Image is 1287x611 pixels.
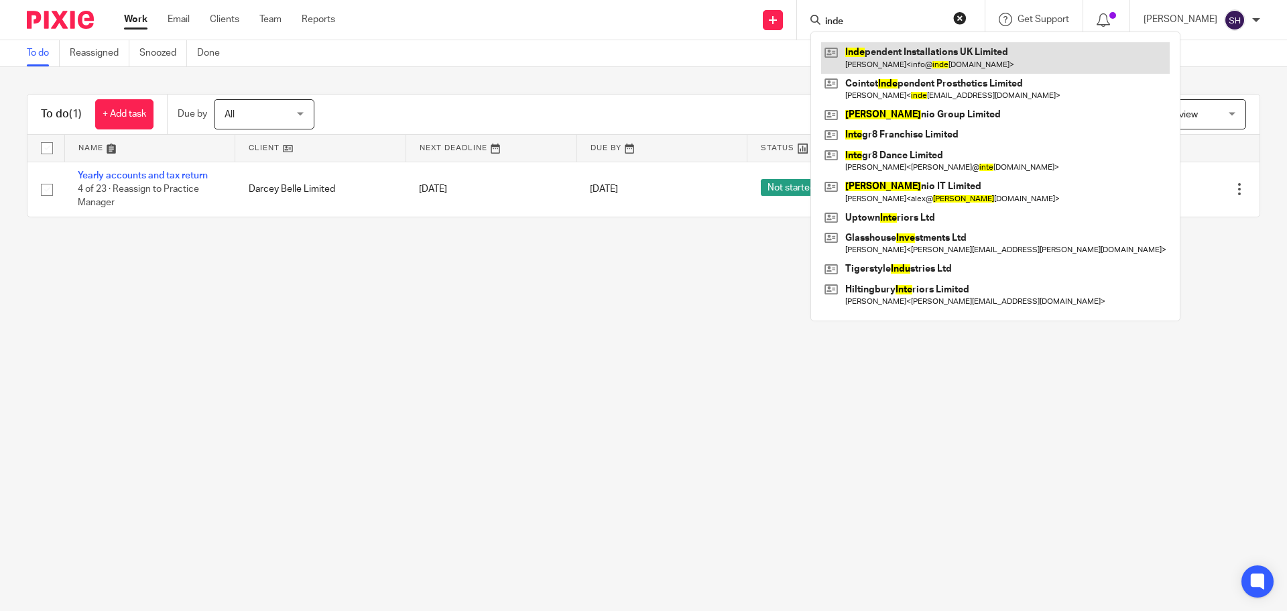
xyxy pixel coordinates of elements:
a: Yearly accounts and tax return [78,171,208,180]
span: All [225,110,235,119]
a: Email [168,13,190,26]
a: To do [27,40,60,66]
input: Search [824,16,944,28]
span: Not started [761,179,822,196]
span: [DATE] [590,184,618,194]
p: Due by [178,107,207,121]
button: Clear [953,11,967,25]
a: Reassigned [70,40,129,66]
td: Darcey Belle Limited [235,162,406,217]
span: Get Support [1018,15,1069,24]
a: Team [259,13,282,26]
h1: To do [41,107,82,121]
a: Snoozed [139,40,187,66]
img: svg%3E [1224,9,1245,31]
a: Work [124,13,147,26]
a: + Add task [95,99,154,129]
span: (1) [69,109,82,119]
td: [DATE] [406,162,576,217]
a: Done [197,40,230,66]
a: Reports [302,13,335,26]
img: Pixie [27,11,94,29]
a: Clients [210,13,239,26]
span: 4 of 23 · Reassign to Practice Manager [78,184,199,208]
p: [PERSON_NAME] [1144,13,1217,26]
